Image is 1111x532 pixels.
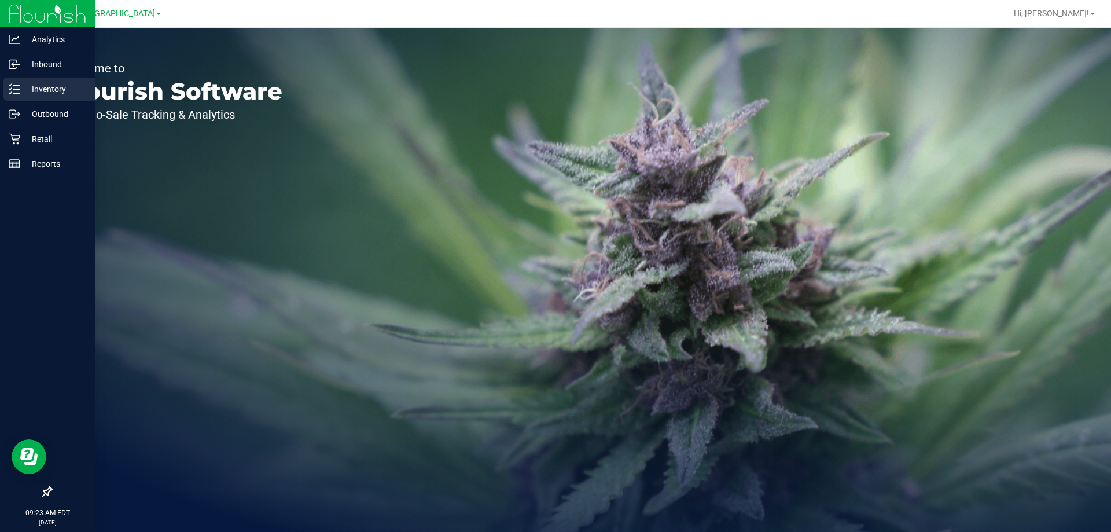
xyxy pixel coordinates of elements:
[9,58,20,70] inline-svg: Inbound
[76,9,155,19] span: [GEOGRAPHIC_DATA]
[20,157,90,171] p: Reports
[62,63,282,74] p: Welcome to
[5,518,90,527] p: [DATE]
[5,508,90,518] p: 09:23 AM EDT
[20,57,90,71] p: Inbound
[20,107,90,121] p: Outbound
[12,439,46,474] iframe: Resource center
[9,83,20,95] inline-svg: Inventory
[20,32,90,46] p: Analytics
[20,82,90,96] p: Inventory
[1014,9,1089,18] span: Hi, [PERSON_NAME]!
[9,34,20,45] inline-svg: Analytics
[9,108,20,120] inline-svg: Outbound
[62,109,282,120] p: Seed-to-Sale Tracking & Analytics
[62,80,282,103] p: Flourish Software
[20,132,90,146] p: Retail
[9,158,20,170] inline-svg: Reports
[9,133,20,145] inline-svg: Retail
